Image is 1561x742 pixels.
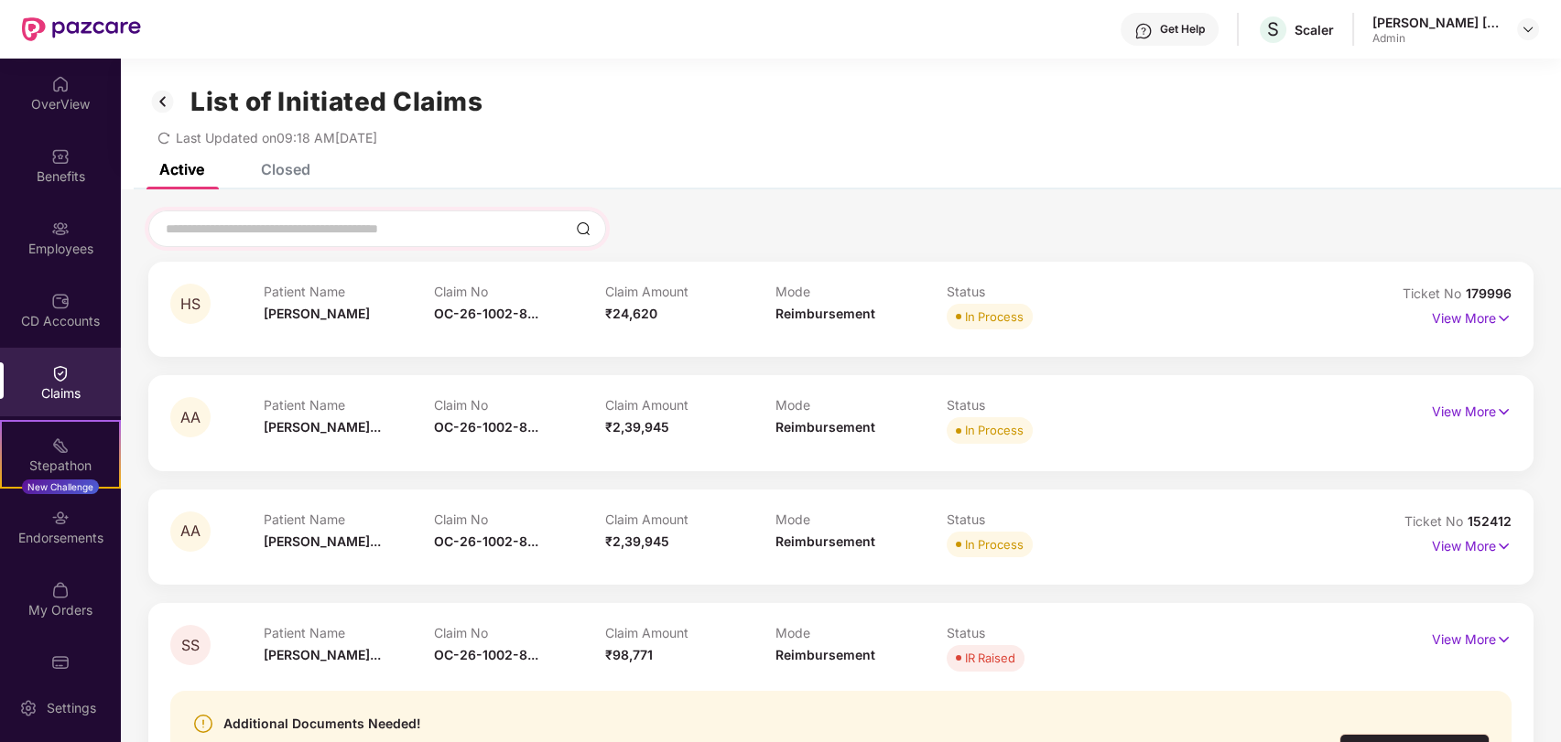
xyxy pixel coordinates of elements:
p: Claim No [434,625,605,640]
img: svg+xml;base64,PHN2ZyBpZD0iV2FybmluZ18tXzI0eDI0IiBkYXRhLW5hbWU9Ildhcm5pbmcgLSAyNHgyNCIgeG1sbnM9Im... [192,713,214,735]
p: Patient Name [264,511,435,527]
span: SS [181,638,200,653]
span: ₹24,620 [605,306,657,321]
img: svg+xml;base64,PHN2ZyBpZD0iU2VhcmNoLTMyeDMyIiB4bWxucz0iaHR0cDovL3d3dy53My5vcmcvMjAwMC9zdmciIHdpZH... [576,221,591,236]
p: View More [1432,532,1512,556]
p: Claim Amount [605,284,776,299]
img: svg+xml;base64,PHN2ZyBpZD0iUGF6Y2FyZCIgeG1sbnM9Imh0dHA6Ly93d3cudzMub3JnLzIwMDAvc3ZnIiB3aWR0aD0iMj... [51,653,70,672]
p: Status [947,625,1118,640]
span: 179996 [1466,285,1512,301]
img: svg+xml;base64,PHN2ZyBpZD0iRW5kb3JzZW1lbnRzIiB4bWxucz0iaHR0cDovL3d3dy53My5vcmcvMjAwMC9zdmciIHdpZH... [51,509,70,527]
div: Closed [261,160,310,178]
h1: List of Initiated Claims [190,86,482,117]
div: Scaler [1295,21,1334,38]
p: Status [947,284,1118,299]
img: svg+xml;base64,PHN2ZyBpZD0iSG9tZSIgeG1sbnM9Imh0dHA6Ly93d3cudzMub3JnLzIwMDAvc3ZnIiB3aWR0aD0iMjAiIG... [51,75,70,93]
img: svg+xml;base64,PHN2ZyB4bWxucz0iaHR0cDovL3d3dy53My5vcmcvMjAwMC9zdmciIHdpZHRoPSIxNyIgaGVpZ2h0PSIxNy... [1496,402,1512,422]
span: Ticket No [1403,285,1466,301]
img: svg+xml;base64,PHN2ZyBpZD0iQ2xhaW0iIHhtbG5zPSJodHRwOi8vd3d3LnczLm9yZy8yMDAwL3N2ZyIgd2lkdGg9IjIwIi... [51,364,70,382]
span: Reimbursement [775,647,875,662]
span: AA [180,523,201,539]
span: OC-26-1002-8... [434,419,538,435]
div: Settings [41,699,102,717]
div: Additional Documents Needed! [223,713,852,735]
p: View More [1432,625,1512,650]
img: svg+xml;base64,PHN2ZyB4bWxucz0iaHR0cDovL3d3dy53My5vcmcvMjAwMC9zdmciIHdpZHRoPSIxNyIgaGVpZ2h0PSIxNy... [1496,308,1512,328]
span: Reimbursement [775,533,875,549]
p: View More [1432,397,1512,422]
span: OC-26-1002-8... [434,647,538,662]
div: New Challenge [22,479,99,494]
img: svg+xml;base64,PHN2ZyB4bWxucz0iaHR0cDovL3d3dy53My5vcmcvMjAwMC9zdmciIHdpZHRoPSIyMSIgaGVpZ2h0PSIyMC... [51,436,70,455]
div: In Process [965,535,1024,554]
span: Reimbursement [775,306,875,321]
div: Admin [1372,31,1501,46]
p: Claim No [434,511,605,527]
img: svg+xml;base64,PHN2ZyB4bWxucz0iaHR0cDovL3d3dy53My5vcmcvMjAwMC9zdmciIHdpZHRoPSIxNyIgaGVpZ2h0PSIxNy... [1496,536,1512,556]
p: Mode [775,397,947,413]
img: New Pazcare Logo [22,17,141,41]
img: svg+xml;base64,PHN2ZyBpZD0iQ0RfQWNjb3VudHMiIGRhdGEtbmFtZT0iQ0QgQWNjb3VudHMiIHhtbG5zPSJodHRwOi8vd3... [51,292,70,310]
span: ₹98,771 [605,647,653,662]
span: Ticket No [1404,513,1468,529]
span: HS [180,296,201,312]
span: AA [180,410,201,425]
p: Patient Name [264,625,435,640]
p: Status [947,397,1118,413]
p: Status [947,511,1118,527]
div: Active [159,160,204,178]
p: View More [1432,304,1512,328]
img: svg+xml;base64,PHN2ZyBpZD0iSGVscC0zMngzMiIgeG1sbnM9Imh0dHA6Ly93d3cudzMub3JnLzIwMDAvc3ZnIiB3aWR0aD... [1134,22,1153,40]
span: OC-26-1002-8... [434,306,538,321]
span: ₹2,39,945 [605,419,669,435]
p: Patient Name [264,397,435,413]
p: Patient Name [264,284,435,299]
img: svg+xml;base64,PHN2ZyBpZD0iQmVuZWZpdHMiIHhtbG5zPSJodHRwOi8vd3d3LnczLm9yZy8yMDAwL3N2ZyIgd2lkdGg9Ij... [51,147,70,166]
img: svg+xml;base64,PHN2ZyB3aWR0aD0iMzIiIGhlaWdodD0iMzIiIHZpZXdCb3g9IjAgMCAzMiAzMiIgZmlsbD0ibm9uZSIgeG... [148,86,178,117]
p: Mode [775,511,947,527]
p: Claim No [434,397,605,413]
span: 152412 [1468,513,1512,529]
span: Reimbursement [775,419,875,435]
span: OC-26-1002-8... [434,533,538,549]
div: Get Help [1160,22,1205,37]
span: ₹2,39,945 [605,533,669,549]
img: svg+xml;base64,PHN2ZyBpZD0iRW1wbG95ZWVzIiB4bWxucz0iaHR0cDovL3d3dy53My5vcmcvMjAwMC9zdmciIHdpZHRoPS... [51,220,70,238]
img: svg+xml;base64,PHN2ZyBpZD0iU2V0dGluZy0yMHgyMCIgeG1sbnM9Imh0dHA6Ly93d3cudzMub3JnLzIwMDAvc3ZnIiB3aW... [19,699,38,717]
span: redo [157,130,170,145]
span: S [1267,18,1279,40]
p: Claim Amount [605,511,776,527]
span: [PERSON_NAME]... [264,647,381,662]
div: Stepathon [2,457,119,475]
p: Mode [775,284,947,299]
span: Last Updated on 09:18 AM[DATE] [176,130,377,145]
span: [PERSON_NAME]... [264,533,381,549]
span: [PERSON_NAME]... [264,419,381,435]
div: [PERSON_NAME] [PERSON_NAME] [1372,14,1501,31]
p: Claim Amount [605,625,776,640]
div: IR Raised [965,649,1015,667]
p: Claim Amount [605,397,776,413]
p: Claim No [434,284,605,299]
img: svg+xml;base64,PHN2ZyBpZD0iRHJvcGRvd24tMzJ4MzIiIHhtbG5zPSJodHRwOi8vd3d3LnczLm9yZy8yMDAwL3N2ZyIgd2... [1521,22,1535,37]
img: svg+xml;base64,PHN2ZyB4bWxucz0iaHR0cDovL3d3dy53My5vcmcvMjAwMC9zdmciIHdpZHRoPSIxNyIgaGVpZ2h0PSIxNy... [1496,629,1512,650]
span: [PERSON_NAME] [264,306,370,321]
div: In Process [965,307,1024,326]
p: Mode [775,625,947,640]
img: svg+xml;base64,PHN2ZyBpZD0iTXlfT3JkZXJzIiBkYXRhLW5hbWU9Ik15IE9yZGVycyIgeG1sbnM9Imh0dHA6Ly93d3cudz... [51,581,70,599]
div: In Process [965,421,1024,439]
